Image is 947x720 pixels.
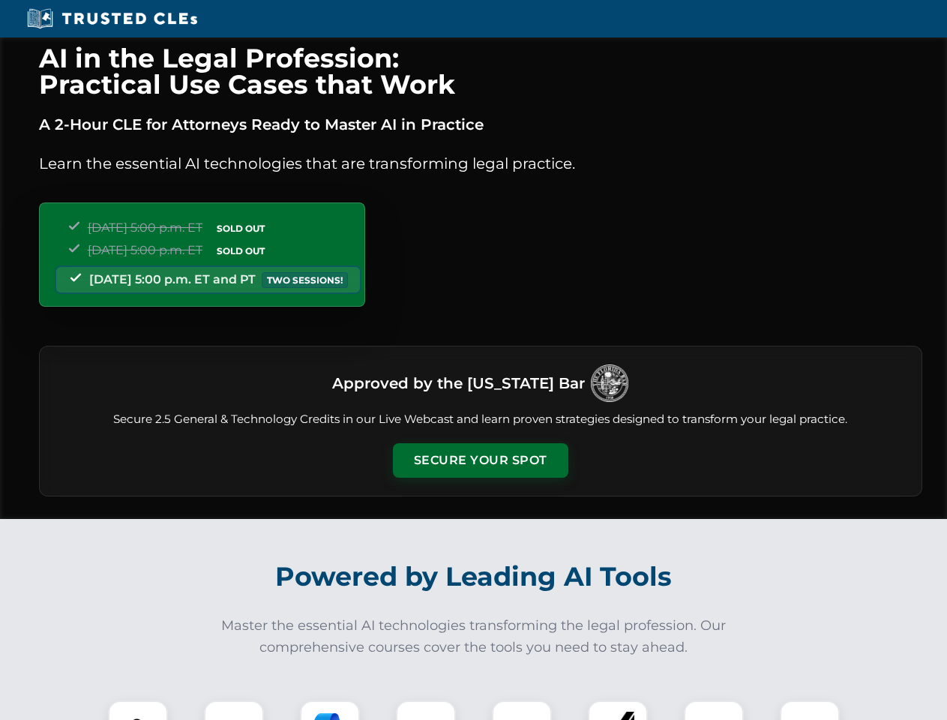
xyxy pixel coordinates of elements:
h1: AI in the Legal Profession: Practical Use Cases that Work [39,45,922,97]
img: Trusted CLEs [22,7,202,30]
p: A 2-Hour CLE for Attorneys Ready to Master AI in Practice [39,112,922,136]
span: [DATE] 5:00 p.m. ET [88,220,202,235]
span: SOLD OUT [211,220,270,236]
p: Master the essential AI technologies transforming the legal profession. Our comprehensive courses... [211,615,736,658]
button: Secure Your Spot [393,443,568,478]
h3: Approved by the [US_STATE] Bar [332,370,585,397]
span: [DATE] 5:00 p.m. ET [88,243,202,257]
img: Logo [591,364,628,402]
p: Secure 2.5 General & Technology Credits in our Live Webcast and learn proven strategies designed ... [58,411,904,428]
h2: Powered by Leading AI Tools [58,550,889,603]
span: SOLD OUT [211,243,270,259]
p: Learn the essential AI technologies that are transforming legal practice. [39,151,922,175]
